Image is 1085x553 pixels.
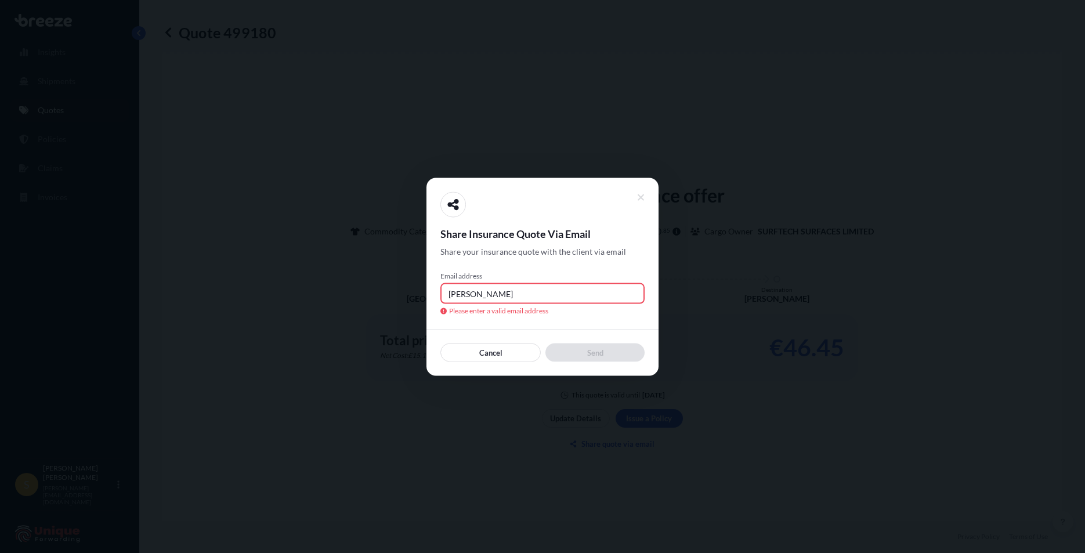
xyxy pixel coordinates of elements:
p: Cancel [479,346,502,358]
button: Cancel [440,343,541,362]
button: Send [545,343,645,362]
p: Send [587,346,603,358]
input: example@gmail.com [440,283,645,303]
span: Share your insurance quote with the client via email [440,245,626,257]
span: Email address [440,271,645,280]
span: Please enter a valid email address [440,306,645,315]
span: Share Insurance Quote Via Email [440,226,645,240]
